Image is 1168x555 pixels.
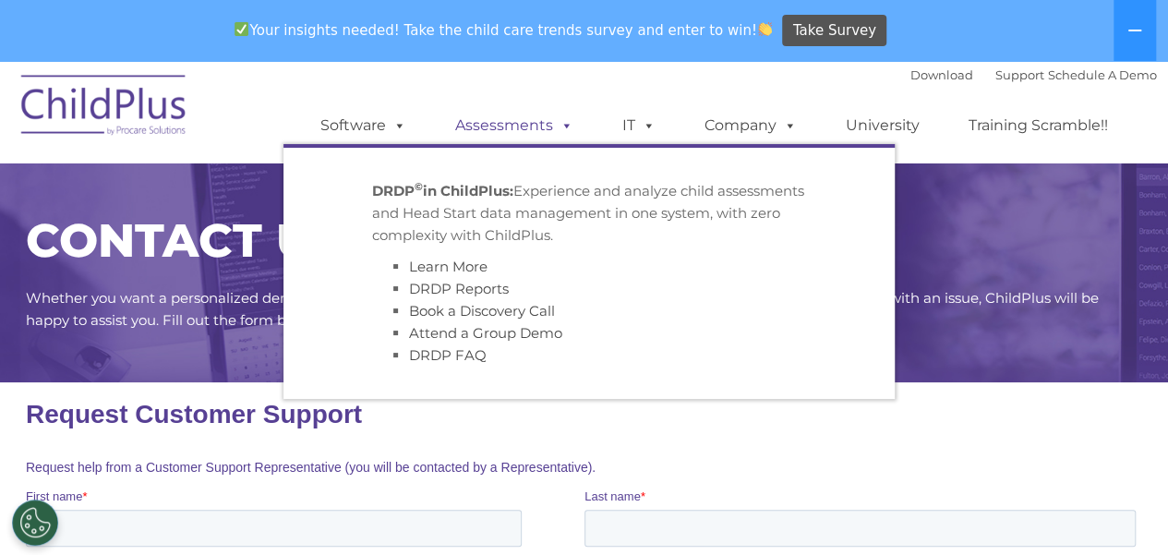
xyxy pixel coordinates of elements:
[437,107,592,144] a: Assessments
[995,67,1044,82] a: Support
[227,12,780,48] span: Your insights needed! Take the child care trends survey and enter to win!
[372,180,806,247] p: Experience and analyze child assessments and Head Start data management in one system, with zero ...
[409,258,488,275] a: Learn More
[409,324,562,342] a: Attend a Group Demo
[910,67,973,82] a: Download
[910,67,1157,82] font: |
[235,22,248,36] img: ✅
[1048,67,1157,82] a: Schedule A Demo
[604,107,674,144] a: IT
[26,289,1099,329] span: Whether you want a personalized demo of the software, looking for answers, interested in training...
[12,62,197,154] img: ChildPlus by Procare Solutions
[782,15,886,47] a: Take Survey
[12,500,58,546] button: Cookies Settings
[686,107,815,144] a: Company
[559,183,637,197] span: Phone number
[758,22,772,36] img: 👏
[793,15,876,47] span: Take Survey
[409,346,487,364] a: DRDP FAQ
[950,107,1126,144] a: Training Scramble!!
[409,302,555,320] a: Book a Discovery Call
[26,212,342,269] span: CONTACT US
[559,107,615,121] span: Last name
[372,182,513,199] strong: DRDP in ChildPlus:
[827,107,938,144] a: University
[302,107,425,144] a: Software
[415,180,423,193] sup: ©
[409,280,509,297] a: DRDP Reports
